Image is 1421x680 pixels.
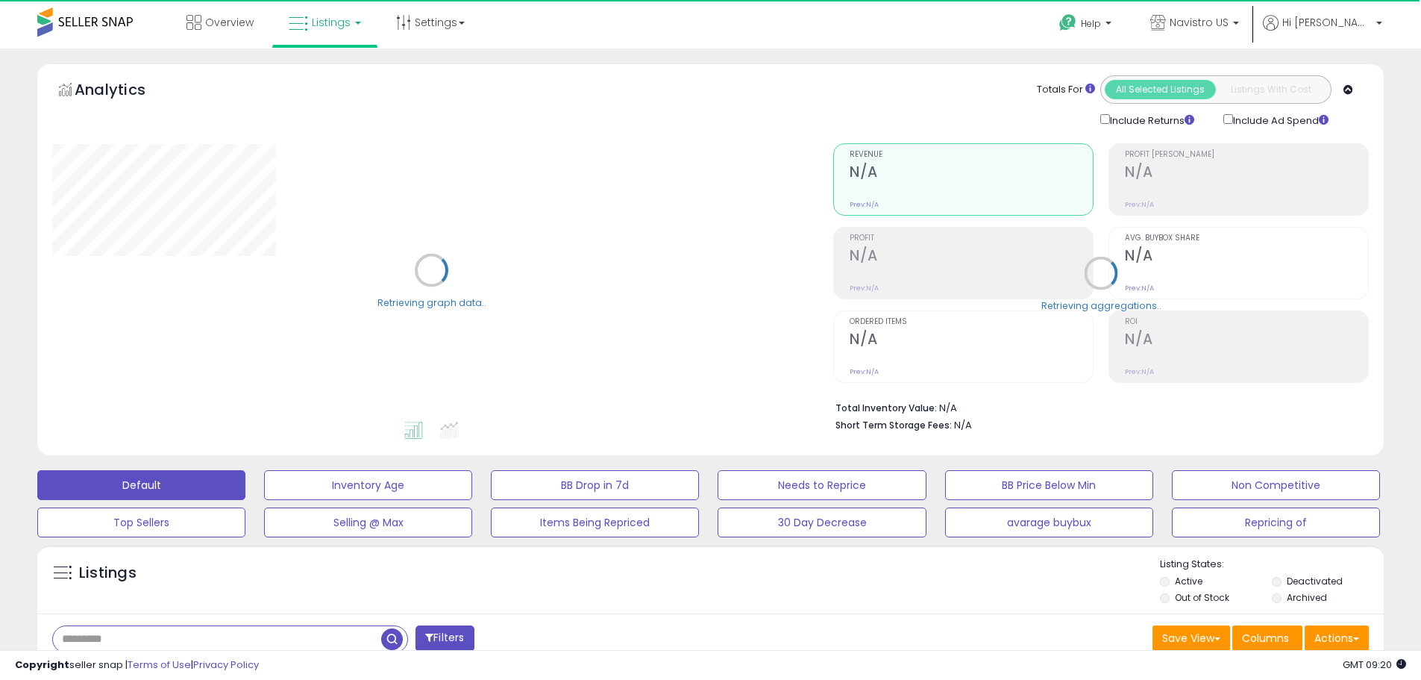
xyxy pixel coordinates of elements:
button: Filters [415,626,474,652]
button: BB Drop in 7d [491,470,699,500]
span: Listings [312,15,351,30]
button: 30 Day Decrease [718,508,926,537]
span: Navistro US [1170,15,1229,30]
button: BB Price Below Min [945,470,1153,500]
div: Include Ad Spend [1212,111,1352,128]
p: Listing States: [1160,558,1384,572]
div: seller snap | | [15,658,259,673]
button: Selling @ Max [264,508,472,537]
button: Default [37,470,245,500]
div: Retrieving aggregations.. [1041,299,1161,312]
span: Columns [1242,631,1289,646]
label: Deactivated [1287,575,1343,587]
button: Inventory Age [264,470,472,500]
span: Hi [PERSON_NAME] [1282,15,1372,30]
label: Out of Stock [1175,591,1229,604]
a: Privacy Policy [193,658,259,672]
button: Columns [1232,626,1302,651]
button: Items Being Repriced [491,508,699,537]
h5: Listings [79,563,137,584]
label: Active [1175,575,1202,587]
div: Include Returns [1089,111,1212,128]
a: Help [1047,2,1126,49]
i: Get Help [1058,13,1077,32]
button: Actions [1305,626,1369,651]
button: Non Competitive [1172,470,1380,500]
button: Save View [1152,626,1230,651]
button: Repricing of [1172,508,1380,537]
button: Needs to Reprice [718,470,926,500]
button: Listings With Cost [1215,80,1326,99]
span: Help [1081,17,1101,30]
div: Retrieving graph data.. [377,296,486,309]
a: Hi [PERSON_NAME] [1263,15,1382,49]
button: avarage buybux [945,508,1153,537]
h5: Analytics [75,79,175,104]
button: Top Sellers [37,508,245,537]
strong: Copyright [15,658,69,672]
div: Totals For [1037,83,1095,97]
span: 2025-08-13 09:20 GMT [1343,658,1406,672]
a: Terms of Use [128,658,191,672]
button: All Selected Listings [1105,80,1216,99]
label: Archived [1287,591,1327,604]
span: Overview [205,15,254,30]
